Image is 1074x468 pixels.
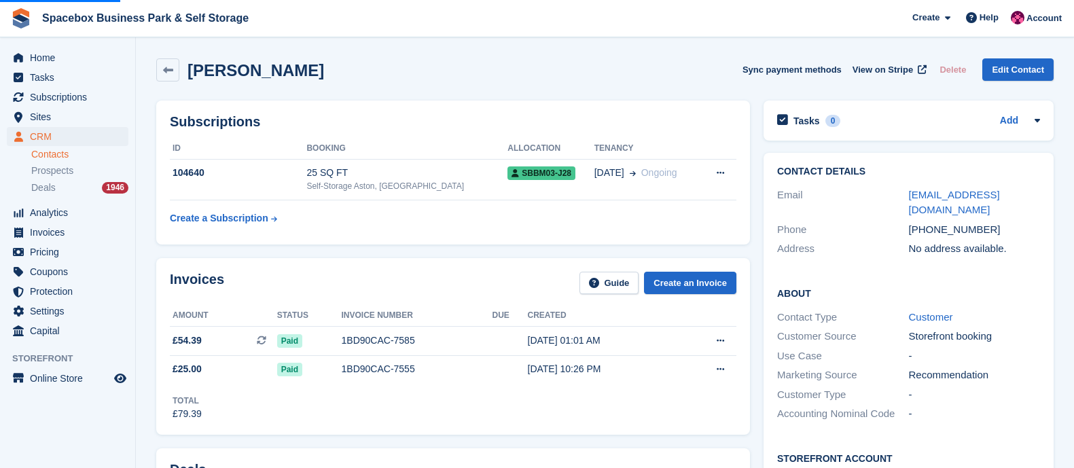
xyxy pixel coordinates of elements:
[31,164,73,177] span: Prospects
[909,189,1000,216] a: [EMAIL_ADDRESS][DOMAIN_NAME]
[909,367,1041,383] div: Recommendation
[594,138,700,160] th: Tenancy
[777,348,909,364] div: Use Case
[7,282,128,301] a: menu
[30,242,111,262] span: Pricing
[7,107,128,126] a: menu
[170,138,306,160] th: ID
[112,370,128,386] a: Preview store
[982,58,1054,81] a: Edit Contact
[170,305,277,327] th: Amount
[528,362,678,376] div: [DATE] 10:26 PM
[277,363,302,376] span: Paid
[342,334,493,348] div: 1BD90CAC-7585
[170,211,268,226] div: Create a Subscription
[30,88,111,107] span: Subscriptions
[644,272,736,294] a: Create an Invoice
[853,63,913,77] span: View on Stripe
[1026,12,1062,25] span: Account
[277,305,342,327] th: Status
[37,7,254,29] a: Spacebox Business Park & Self Storage
[30,203,111,222] span: Analytics
[173,407,202,421] div: £79.39
[777,166,1040,177] h2: Contact Details
[30,68,111,87] span: Tasks
[777,241,909,257] div: Address
[102,182,128,194] div: 1946
[528,305,678,327] th: Created
[306,166,507,180] div: 25 SQ FT
[493,305,528,327] th: Due
[30,321,111,340] span: Capital
[777,387,909,403] div: Customer Type
[7,68,128,87] a: menu
[342,305,493,327] th: Invoice number
[170,114,736,130] h2: Subscriptions
[7,369,128,388] a: menu
[793,115,820,127] h2: Tasks
[909,348,1041,364] div: -
[641,167,677,178] span: Ongoing
[30,369,111,388] span: Online Store
[909,406,1041,422] div: -
[777,286,1040,300] h2: About
[12,352,135,365] span: Storefront
[909,241,1041,257] div: No address available.
[7,242,128,262] a: menu
[170,272,224,294] h2: Invoices
[912,11,939,24] span: Create
[909,329,1041,344] div: Storefront booking
[173,395,202,407] div: Total
[31,164,128,178] a: Prospects
[777,187,909,218] div: Email
[909,311,953,323] a: Customer
[777,406,909,422] div: Accounting Nominal Code
[170,166,306,180] div: 104640
[30,262,111,281] span: Coupons
[30,127,111,146] span: CRM
[31,181,128,195] a: Deals 1946
[30,302,111,321] span: Settings
[173,362,202,376] span: £25.00
[7,88,128,107] a: menu
[7,127,128,146] a: menu
[7,48,128,67] a: menu
[31,181,56,194] span: Deals
[187,61,324,79] h2: [PERSON_NAME]
[507,166,575,180] span: SBBM03-J28
[306,180,507,192] div: Self-Storage Aston, [GEOGRAPHIC_DATA]
[528,334,678,348] div: [DATE] 01:01 AM
[30,282,111,301] span: Protection
[170,206,277,231] a: Create a Subscription
[909,222,1041,238] div: [PHONE_NUMBER]
[825,115,841,127] div: 0
[777,222,909,238] div: Phone
[847,58,929,81] a: View on Stripe
[11,8,31,29] img: stora-icon-8386f47178a22dfd0bd8f6a31ec36ba5ce8667c1dd55bd0f319d3a0aa187defe.svg
[980,11,999,24] span: Help
[777,310,909,325] div: Contact Type
[7,223,128,242] a: menu
[277,334,302,348] span: Paid
[306,138,507,160] th: Booking
[30,107,111,126] span: Sites
[934,58,971,81] button: Delete
[31,148,128,161] a: Contacts
[7,321,128,340] a: menu
[7,302,128,321] a: menu
[507,138,594,160] th: Allocation
[777,367,909,383] div: Marketing Source
[594,166,624,180] span: [DATE]
[7,262,128,281] a: menu
[579,272,639,294] a: Guide
[30,223,111,242] span: Invoices
[1011,11,1024,24] img: Avishka Chauhan
[30,48,111,67] span: Home
[342,362,493,376] div: 1BD90CAC-7555
[777,451,1040,465] h2: Storefront Account
[1000,113,1018,129] a: Add
[742,58,842,81] button: Sync payment methods
[173,334,202,348] span: £54.39
[777,329,909,344] div: Customer Source
[909,387,1041,403] div: -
